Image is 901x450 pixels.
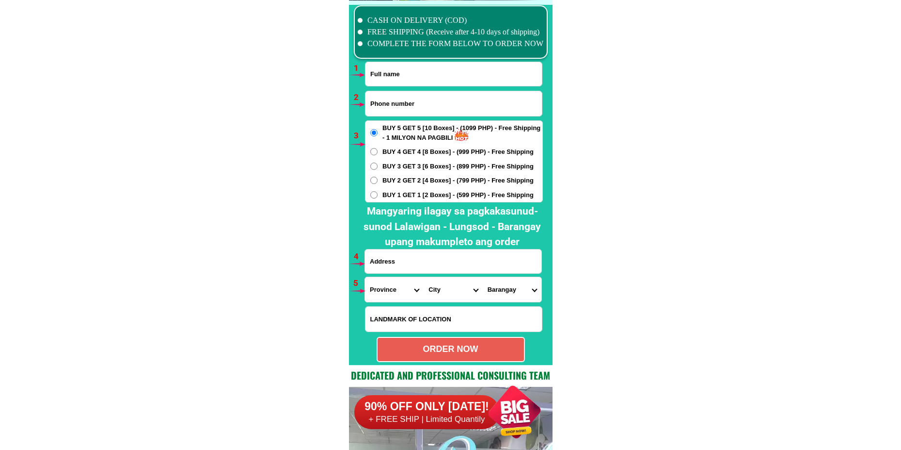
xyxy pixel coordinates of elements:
input: Input full_name [365,62,542,86]
h6: 5 [353,277,364,290]
h6: 1 [354,62,365,75]
h6: 2 [354,91,365,104]
input: BUY 1 GET 1 [2 Boxes] - (599 PHP) - Free Shipping [370,191,378,199]
select: Select commune [483,277,541,302]
input: Input phone_number [365,91,542,116]
span: BUY 3 GET 3 [6 Boxes] - (899 PHP) - Free Shipping [382,162,534,171]
span: BUY 4 GET 4 [8 Boxes] - (999 PHP) - Free Shipping [382,147,534,157]
input: BUY 5 GET 5 [10 Boxes] - (1099 PHP) - Free Shipping - 1 MILYON NA PAGBILI [370,129,378,136]
h2: Dedicated and professional consulting team [349,368,553,383]
input: Input address [365,250,541,273]
li: COMPLETE THE FORM BELOW TO ORDER NOW [358,38,544,50]
h2: Mangyaring ilagay sa pagkakasunud-sunod Lalawigan - Lungsod - Barangay upang makumpleto ang order [357,204,548,250]
h6: + FREE SHIP | Limited Quantily [354,414,500,425]
span: BUY 1 GET 1 [2 Boxes] - (599 PHP) - Free Shipping [382,190,534,200]
div: ORDER NOW [378,343,524,356]
input: Input LANDMARKOFLOCATION [365,307,542,332]
input: BUY 4 GET 4 [8 Boxes] - (999 PHP) - Free Shipping [370,148,378,155]
h6: 4 [354,250,365,263]
select: Select province [365,277,424,302]
input: BUY 2 GET 2 [4 Boxes] - (799 PHP) - Free Shipping [370,177,378,184]
li: FREE SHIPPING (Receive after 4-10 days of shipping) [358,26,544,38]
h6: 3 [354,130,365,142]
span: BUY 5 GET 5 [10 Boxes] - (1099 PHP) - Free Shipping - 1 MILYON NA PAGBILI [382,123,542,142]
span: BUY 2 GET 2 [4 Boxes] - (799 PHP) - Free Shipping [382,176,534,185]
input: BUY 3 GET 3 [6 Boxes] - (899 PHP) - Free Shipping [370,163,378,170]
select: Select district [424,277,482,302]
li: CASH ON DELIVERY (COD) [358,15,544,26]
h6: 90% OFF ONLY [DATE]! [354,400,500,414]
